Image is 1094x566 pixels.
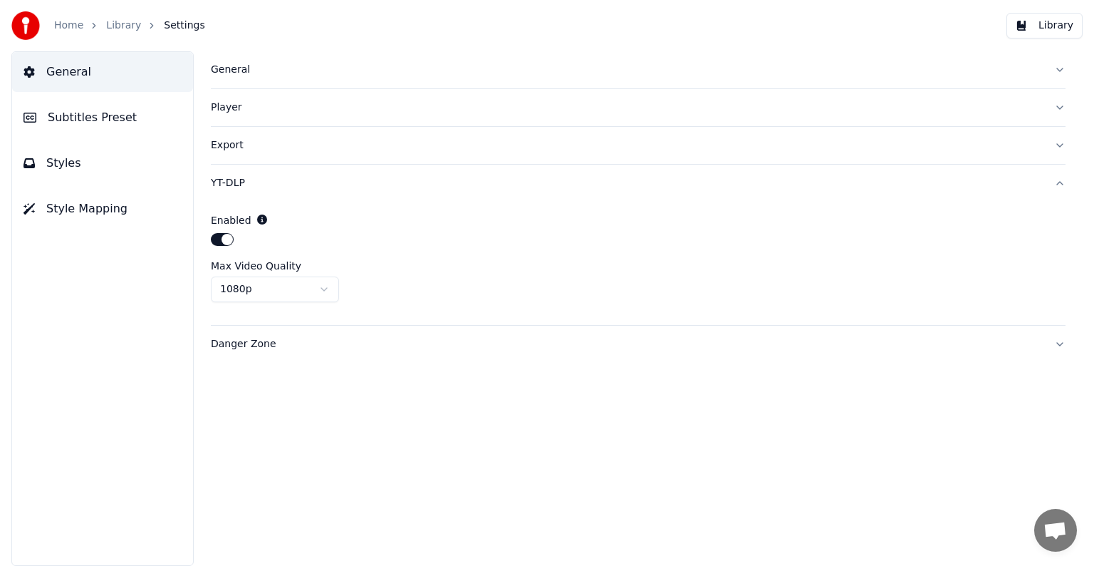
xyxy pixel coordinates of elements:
[211,326,1066,363] button: Danger Zone
[54,19,205,33] nav: breadcrumb
[12,189,193,229] button: Style Mapping
[211,202,1066,325] div: YT-DLP
[1034,509,1077,552] div: Åben chat
[12,143,193,183] button: Styles
[211,63,1043,77] div: General
[11,11,40,40] img: youka
[164,19,204,33] span: Settings
[211,101,1043,115] div: Player
[211,165,1066,202] button: YT-DLP
[12,52,193,92] button: General
[211,138,1043,153] div: Export
[12,98,193,138] button: Subtitles Preset
[106,19,141,33] a: Library
[46,63,91,81] span: General
[211,176,1043,190] div: YT-DLP
[211,261,301,271] label: Max Video Quality
[46,200,127,217] span: Style Mapping
[54,19,83,33] a: Home
[1006,13,1083,38] button: Library
[48,109,137,126] span: Subtitles Preset
[46,155,81,172] span: Styles
[211,89,1066,126] button: Player
[211,337,1043,351] div: Danger Zone
[211,51,1066,88] button: General
[211,215,251,225] label: Enabled
[211,127,1066,164] button: Export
